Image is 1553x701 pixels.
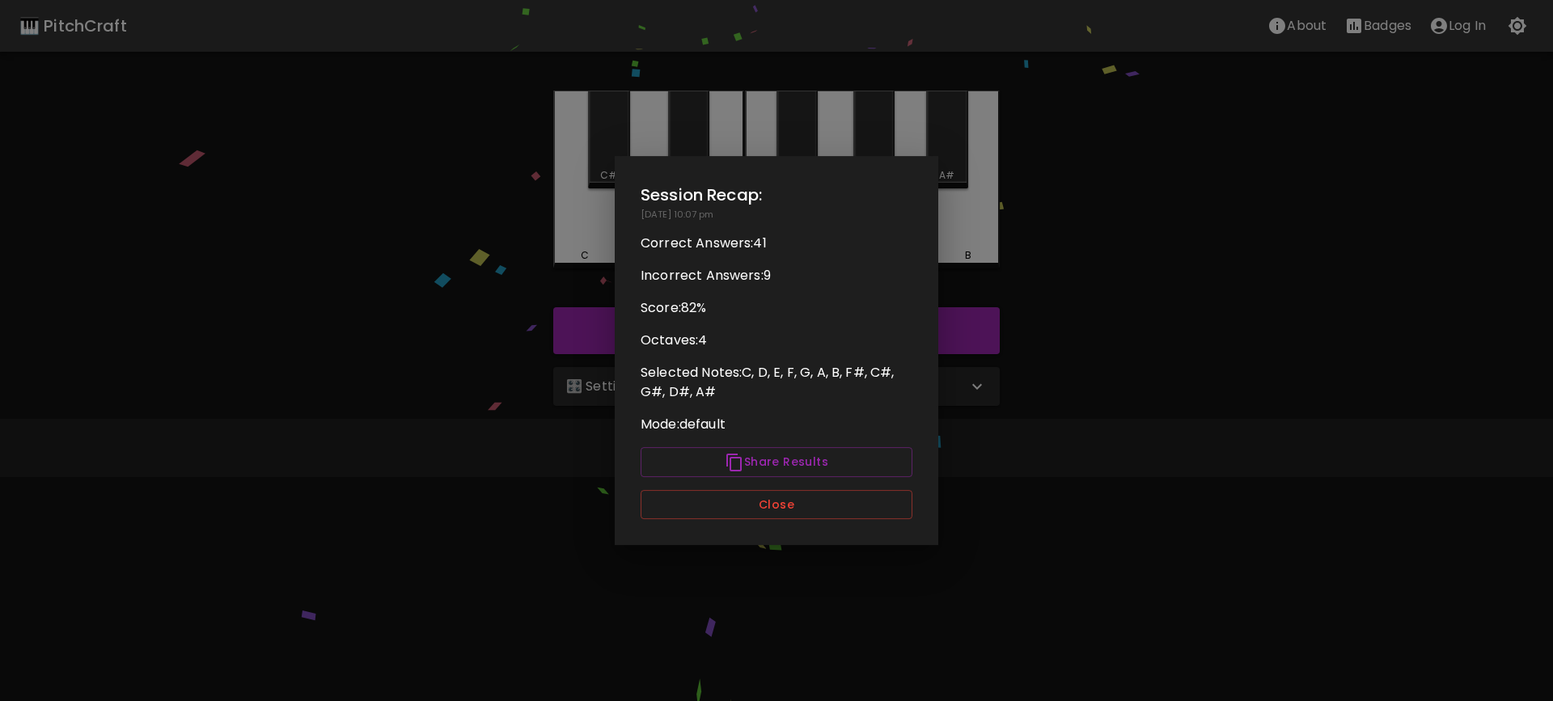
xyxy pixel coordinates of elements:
p: Selected Notes: C, D, E, F, G, A, B, F#, C#, G#, D#, A# [641,363,912,402]
p: Mode: default [641,415,912,434]
p: Octaves: 4 [641,331,912,350]
button: Share Results [641,447,912,477]
p: Correct Answers: 41 [641,234,912,253]
button: Close [641,490,912,520]
p: [DATE] 10:07 pm [641,208,912,222]
p: Incorrect Answers: 9 [641,266,912,285]
h2: Session Recap: [641,182,912,208]
p: Score: 82 % [641,298,912,318]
